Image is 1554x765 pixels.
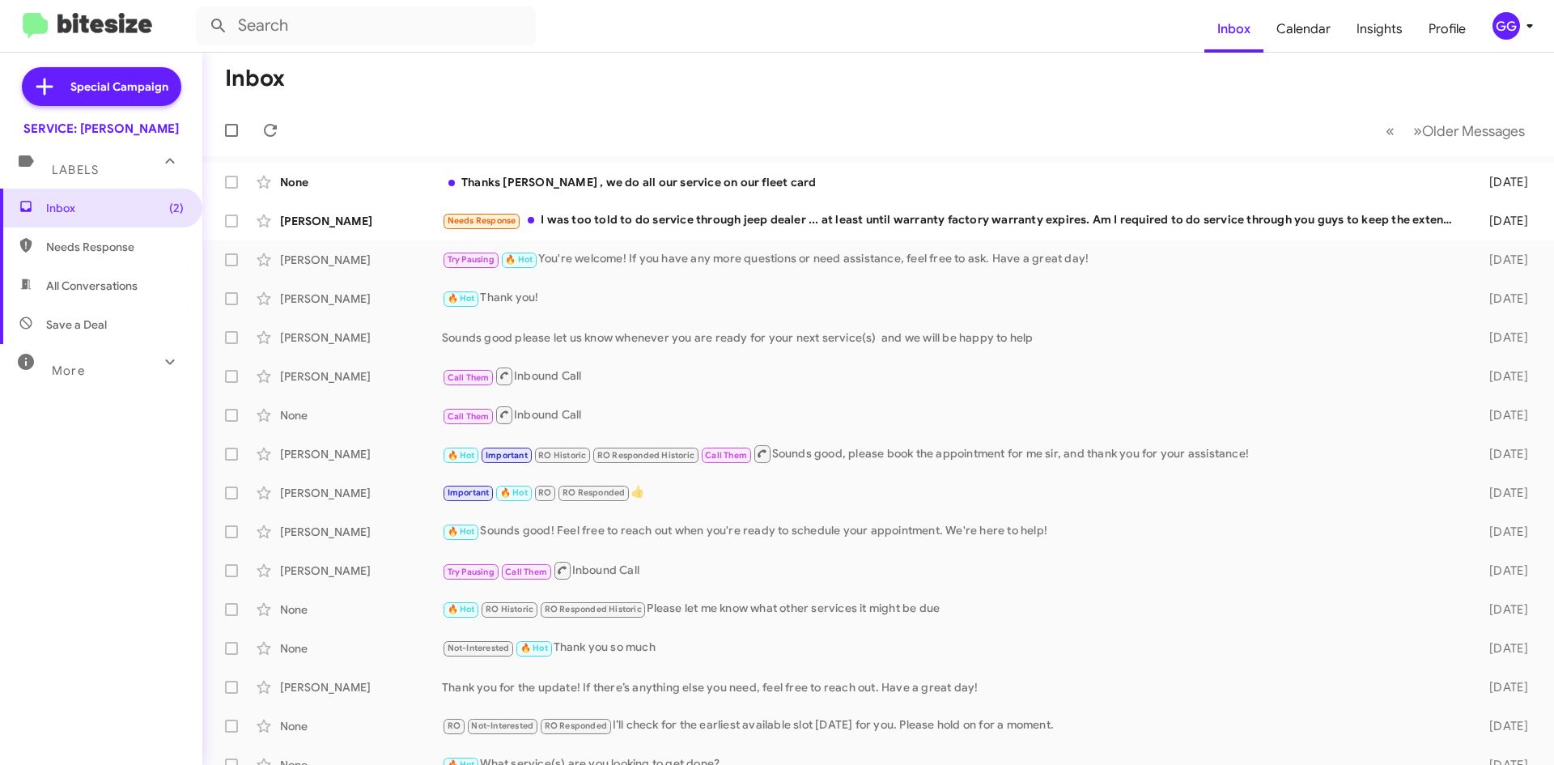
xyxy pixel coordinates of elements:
[169,200,184,216] span: (2)
[280,563,442,579] div: [PERSON_NAME]
[442,639,1463,657] div: Thank you so much
[505,254,533,265] span: 🔥 Hot
[280,368,442,385] div: [PERSON_NAME]
[1463,368,1541,385] div: [DATE]
[52,163,99,177] span: Labels
[448,293,475,304] span: 🔥 Hot
[1463,407,1541,423] div: [DATE]
[563,487,625,498] span: RO Responded
[545,720,607,731] span: RO Responded
[486,450,528,461] span: Important
[280,174,442,190] div: None
[448,604,475,614] span: 🔥 Hot
[46,200,184,216] span: Inbox
[1463,485,1541,501] div: [DATE]
[442,405,1463,425] div: Inbound Call
[448,526,475,537] span: 🔥 Hot
[538,450,586,461] span: RO Historic
[1376,114,1404,147] button: Previous
[442,250,1463,269] div: You're welcome! If you have any more questions or need assistance, feel free to ask. Have a great...
[70,79,168,95] span: Special Campaign
[442,289,1463,308] div: Thank you!
[442,174,1463,190] div: Thanks [PERSON_NAME] , we do all our service on our fleet card
[1416,6,1479,53] a: Profile
[442,211,1463,230] div: I was too told to do service through jeep dealer ... at least until warranty factory warranty exp...
[538,487,551,498] span: RO
[471,720,533,731] span: Not-Interested
[280,407,442,423] div: None
[280,213,442,229] div: [PERSON_NAME]
[196,6,536,45] input: Search
[1492,12,1520,40] div: GG
[442,560,1463,580] div: Inbound Call
[1204,6,1263,53] a: Inbox
[1463,640,1541,657] div: [DATE]
[1463,291,1541,307] div: [DATE]
[280,640,442,657] div: None
[448,487,490,498] span: Important
[1413,121,1422,141] span: »
[280,446,442,462] div: [PERSON_NAME]
[280,329,442,346] div: [PERSON_NAME]
[545,604,642,614] span: RO Responded Historic
[442,444,1463,464] div: Sounds good, please book the appointment for me sir, and thank you for your assistance!
[22,67,181,106] a: Special Campaign
[1463,601,1541,618] div: [DATE]
[280,718,442,734] div: None
[448,450,475,461] span: 🔥 Hot
[442,679,1463,695] div: Thank you for the update! If there’s anything else you need, feel free to reach out. Have a great...
[46,317,107,333] span: Save a Deal
[1463,252,1541,268] div: [DATE]
[23,121,179,137] div: SERVICE: [PERSON_NAME]
[280,485,442,501] div: [PERSON_NAME]
[1386,121,1395,141] span: «
[52,363,85,378] span: More
[1463,563,1541,579] div: [DATE]
[448,567,495,577] span: Try Pausing
[1463,718,1541,734] div: [DATE]
[1463,213,1541,229] div: [DATE]
[46,278,138,294] span: All Conversations
[1463,174,1541,190] div: [DATE]
[448,411,490,422] span: Call Them
[1463,679,1541,695] div: [DATE]
[46,239,184,255] span: Needs Response
[280,252,442,268] div: [PERSON_NAME]
[448,215,516,226] span: Needs Response
[1463,446,1541,462] div: [DATE]
[1403,114,1535,147] button: Next
[442,716,1463,735] div: I’ll check for the earliest available slot [DATE] for you. Please hold on for a moment.
[442,600,1463,618] div: Please let me know what other services it might be due
[448,720,461,731] span: RO
[448,254,495,265] span: Try Pausing
[442,483,1463,502] div: 👍
[442,366,1463,386] div: Inbound Call
[1344,6,1416,53] a: Insights
[225,66,285,91] h1: Inbox
[1422,122,1525,140] span: Older Messages
[1479,12,1536,40] button: GG
[1377,114,1535,147] nav: Page navigation example
[486,604,533,614] span: RO Historic
[448,372,490,383] span: Call Them
[280,524,442,540] div: [PERSON_NAME]
[705,450,747,461] span: Call Them
[1463,524,1541,540] div: [DATE]
[448,643,510,653] span: Not-Interested
[597,450,694,461] span: RO Responded Historic
[505,567,547,577] span: Call Them
[280,679,442,695] div: [PERSON_NAME]
[280,601,442,618] div: None
[280,291,442,307] div: [PERSON_NAME]
[1263,6,1344,53] a: Calendar
[500,487,528,498] span: 🔥 Hot
[442,329,1463,346] div: Sounds good please let us know whenever you are ready for your next service(s) and we will be hap...
[1463,329,1541,346] div: [DATE]
[520,643,548,653] span: 🔥 Hot
[442,522,1463,541] div: Sounds good! Feel free to reach out when you're ready to schedule your appointment. We're here to...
